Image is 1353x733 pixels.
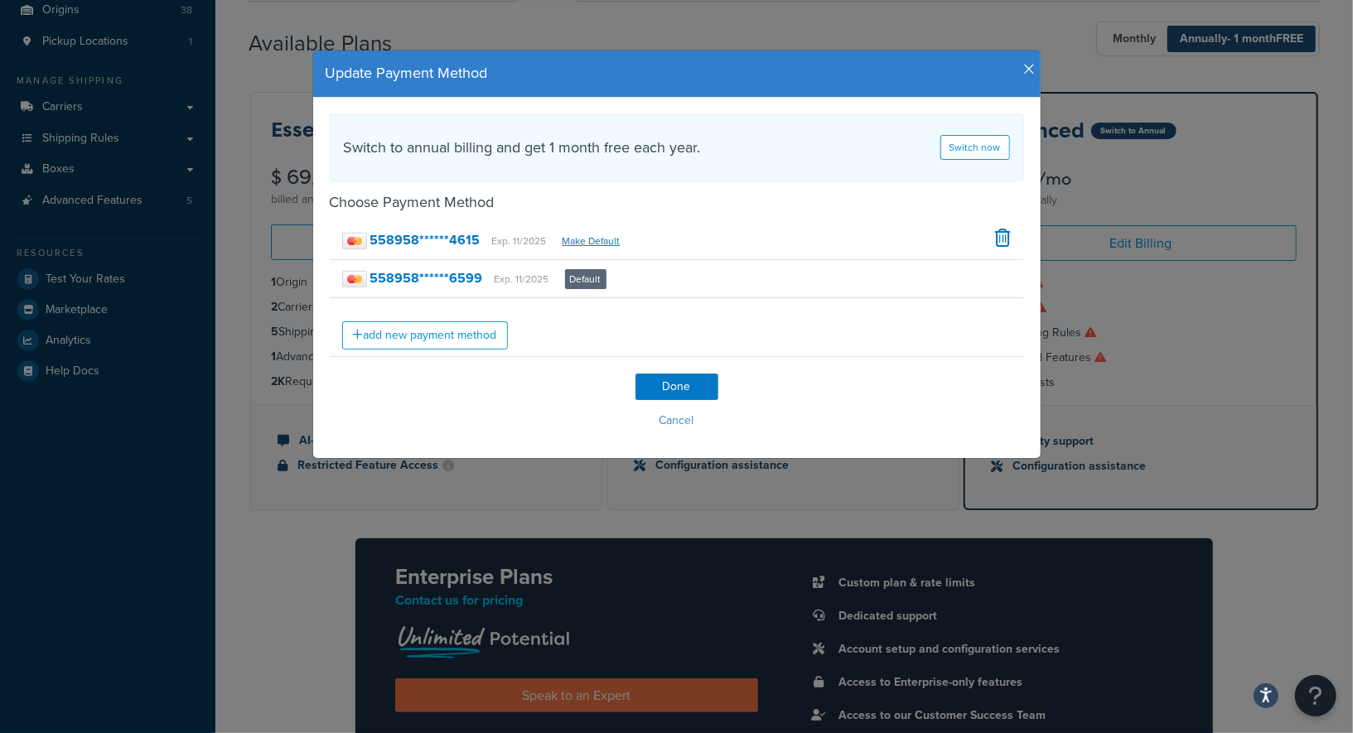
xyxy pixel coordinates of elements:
span: Default [565,269,606,289]
a: Switch now [940,135,1010,160]
input: Done [635,374,718,400]
h4: Update Payment Method [326,63,1028,84]
button: Cancel [330,408,1024,433]
img: mastercard.png [342,271,367,287]
img: mastercard.png [342,233,367,249]
small: Exp. 11/2025 [495,272,549,287]
small: Exp. 11/2025 [492,234,547,248]
h4: Choose Payment Method [330,191,1024,214]
a: Make Default [563,234,621,248]
h4: Switch to annual billing and get 1 month free each year. [344,137,701,159]
a: add new payment method [342,321,508,350]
